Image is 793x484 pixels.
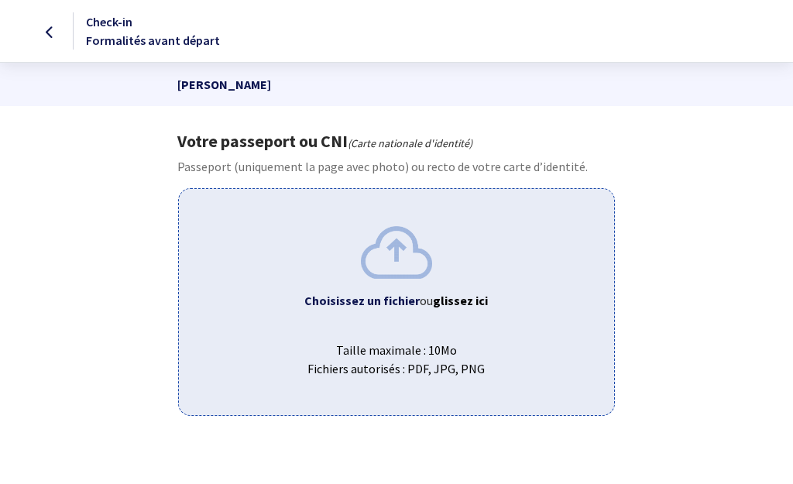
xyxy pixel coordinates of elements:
[348,136,472,150] i: (Carte nationale d'identité)
[420,293,488,308] span: ou
[177,63,615,106] p: [PERSON_NAME]
[304,293,420,308] b: Choisissez un fichier
[177,131,615,151] h1: Votre passeport ou CNI
[191,328,601,378] span: Taille maximale : 10Mo Fichiers autorisés : PDF, JPG, PNG
[177,157,615,176] p: Passeport (uniquement la page avec photo) ou recto de votre carte d’identité.
[433,293,488,308] b: glissez ici
[86,14,220,48] span: Check-in Formalités avant départ
[361,226,432,278] img: upload.png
